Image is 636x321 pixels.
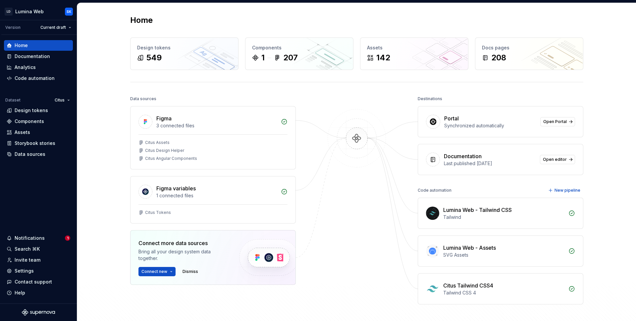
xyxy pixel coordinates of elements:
[443,244,496,252] div: Lumina Web - Assets
[15,289,25,296] div: Help
[15,129,30,136] div: Assets
[444,122,536,129] div: Synchronized automatically
[5,97,21,103] div: Dataset
[55,97,65,103] span: Citus
[156,192,277,199] div: 1 connected files
[367,44,461,51] div: Assets
[245,37,353,70] a: Components1207
[4,127,73,138] a: Assets
[443,282,493,289] div: Citus Tailwind CSS4
[15,279,52,285] div: Contact support
[180,267,201,276] button: Dismiss
[15,268,34,274] div: Settings
[4,233,73,243] button: Notifications1
[4,277,73,287] button: Contact support
[15,246,40,252] div: Search ⌘K
[261,52,265,63] div: 1
[15,107,48,114] div: Design tokens
[443,214,564,221] div: Tailwind
[283,52,298,63] div: 207
[540,155,575,164] a: Open editor
[156,122,277,129] div: 3 connected files
[156,114,172,122] div: Figma
[40,25,66,30] span: Current draft
[5,25,21,30] div: Version
[138,248,228,262] div: Bring all your design system data together.
[15,151,45,158] div: Data sources
[5,8,13,16] div: LD
[141,269,167,274] span: Connect new
[145,156,197,161] div: Citus Angular Components
[252,44,346,51] div: Components
[4,149,73,160] a: Data sources
[443,252,564,258] div: SVG Assets
[4,266,73,276] a: Settings
[138,267,176,276] button: Connect new
[15,42,28,49] div: Home
[4,138,73,149] a: Storybook stories
[543,119,567,124] span: Open Portal
[4,73,73,84] a: Code automation
[360,37,468,70] a: Assets142
[376,52,390,63] div: 142
[555,188,580,193] span: New pipeline
[4,116,73,127] a: Components
[130,176,296,224] a: Figma variables1 connected filesCitus Tokens
[65,235,70,241] span: 1
[130,106,296,169] a: Figma3 connected filesCitus AssetsCitus Design HelperCitus Angular Components
[491,52,506,63] div: 208
[130,15,153,26] h2: Home
[443,206,512,214] div: Lumina Web - Tailwind CSS
[130,94,156,103] div: Data sources
[37,23,74,32] button: Current draft
[444,152,482,160] div: Documentation
[15,75,55,82] div: Code automation
[15,235,45,241] div: Notifications
[15,257,40,263] div: Invite team
[4,51,73,62] a: Documentation
[156,184,196,192] div: Figma variables
[22,309,55,316] svg: Supernova Logo
[540,117,575,126] a: Open Portal
[15,140,55,147] div: Storybook stories
[145,210,171,215] div: Citus Tokens
[137,44,232,51] div: Design tokens
[4,255,73,265] a: Invite team
[15,8,44,15] div: Lumina Web
[67,9,71,14] div: SK
[418,94,442,103] div: Destinations
[4,244,73,254] button: Search ⌘K
[543,157,567,162] span: Open editor
[482,44,576,51] div: Docs pages
[4,62,73,73] a: Analytics
[444,114,459,122] div: Portal
[15,64,36,71] div: Analytics
[183,269,198,274] span: Dismiss
[4,288,73,298] button: Help
[146,52,162,63] div: 549
[145,148,184,153] div: Citus Design Helper
[4,40,73,51] a: Home
[15,118,44,125] div: Components
[418,186,451,195] div: Code automation
[443,289,564,296] div: Tailwind CSS 4
[475,37,583,70] a: Docs pages208
[52,96,73,105] button: Citus
[130,37,238,70] a: Design tokens549
[1,4,76,19] button: LDLumina WebSK
[4,105,73,116] a: Design tokens
[546,186,583,195] button: New pipeline
[15,53,50,60] div: Documentation
[444,160,536,167] div: Last published [DATE]
[138,239,228,247] div: Connect more data sources
[145,140,170,145] div: Citus Assets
